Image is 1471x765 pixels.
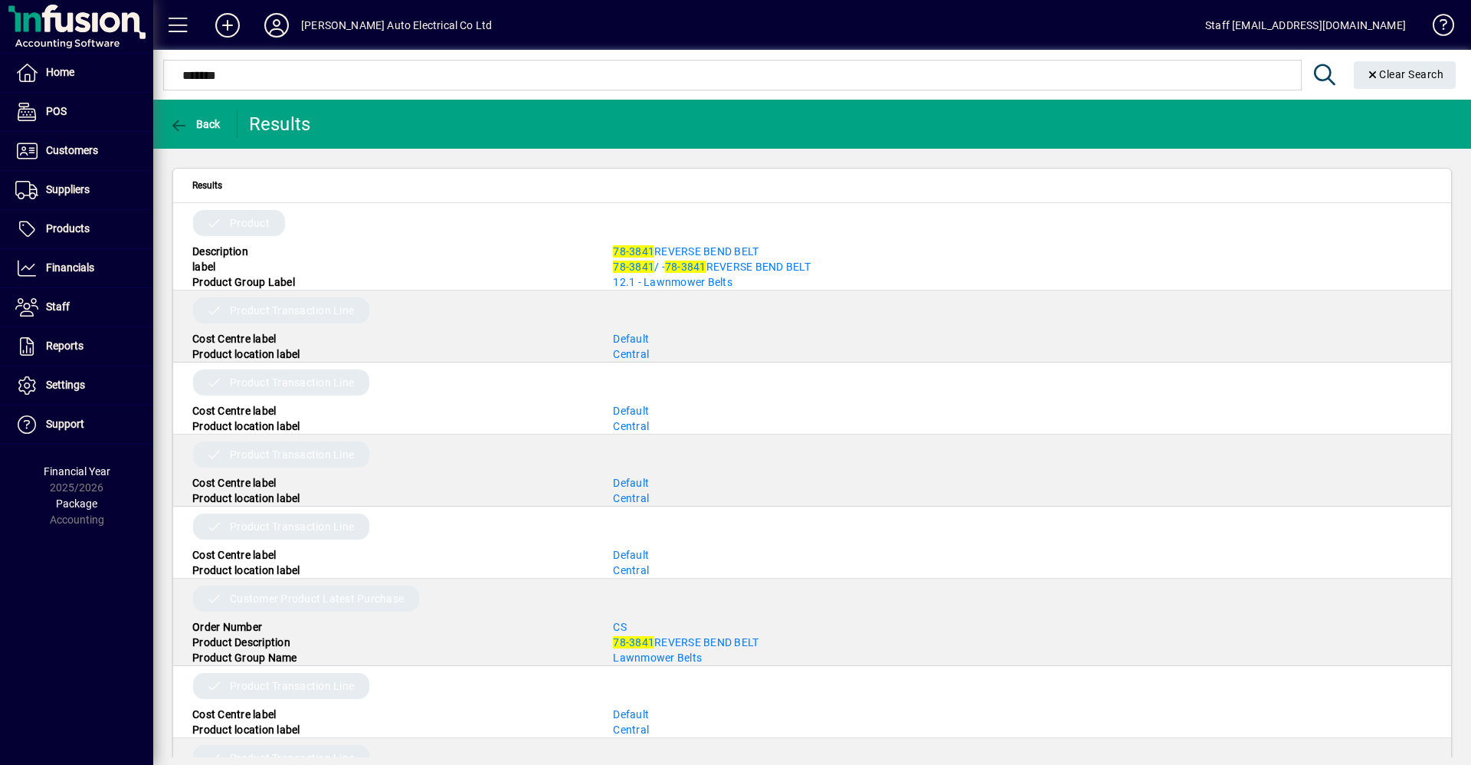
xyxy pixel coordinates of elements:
div: Cost Centre label [181,547,601,563]
app-page-header-button: Back [153,110,238,138]
a: Default [613,708,649,721]
span: Financials [46,261,94,274]
a: Default [613,477,649,489]
a: Customers [8,132,153,170]
div: Product location label [181,491,601,506]
a: Central [613,564,649,576]
span: Customer Product Latest Purchase [230,591,404,606]
div: Product Group Name [181,650,601,665]
span: Support [46,418,84,430]
div: Order Number [181,619,601,635]
a: Default [613,333,649,345]
span: Settings [46,379,85,391]
a: Default [613,549,649,561]
div: Product Group Label [181,274,601,290]
button: Clear [1354,61,1456,89]
a: 78-3841REVERSE BEND BELT [613,636,758,648]
span: Product Transaction Line [230,303,354,318]
em: 78-3841 [613,636,654,648]
div: Results [249,112,314,136]
span: Package [56,497,97,510]
span: Results [192,177,222,194]
div: Cost Centre label [181,707,601,722]
span: Customers [46,144,98,156]
span: Product Transaction Line [230,519,354,534]
a: Reports [8,327,153,366]
span: Home [46,66,74,78]
a: CS [613,621,627,633]
div: Description [181,244,601,259]
span: Product [230,215,270,231]
a: Staff [8,288,153,327]
div: Staff [EMAIL_ADDRESS][DOMAIN_NAME] [1205,13,1406,38]
a: Central [613,492,649,504]
div: Product location label [181,346,601,362]
a: Suppliers [8,171,153,209]
a: Central [613,724,649,736]
a: Home [8,54,153,92]
div: [PERSON_NAME] Auto Electrical Co Ltd [301,13,492,38]
span: REVERSE BEND BELT [613,636,758,648]
div: Cost Centre label [181,331,601,346]
span: Clear Search [1366,68,1444,80]
span: Financial Year [44,465,110,478]
span: Reports [46,340,84,352]
div: Cost Centre label [181,475,601,491]
button: Add [203,11,252,39]
span: Product Transaction Line [230,678,354,694]
span: Product Transaction Line [230,375,354,390]
button: Back [165,110,224,138]
a: 78-3841/ -78-3841REVERSE BEND BELT [613,261,811,273]
a: Settings [8,366,153,405]
a: Financials [8,249,153,287]
span: Staff [46,300,70,313]
a: Products [8,210,153,248]
div: Product Description [181,635,601,650]
div: Product location label [181,563,601,578]
span: Suppliers [46,183,90,195]
em: 78-3841 [613,245,654,258]
span: Products [46,222,90,235]
span: REVERSE BEND BELT [613,245,758,258]
span: POS [46,105,67,117]
a: 12.1 - Lawnmower Belts [613,276,732,288]
a: Knowledge Base [1421,3,1452,53]
a: Central [613,348,649,360]
em: 78-3841 [613,261,654,273]
div: label [181,259,601,274]
div: Product location label [181,419,601,434]
div: Product location label [181,722,601,737]
em: 78-3841 [665,261,706,273]
a: Default [613,405,649,417]
a: Support [8,405,153,444]
a: Lawnmower Belts [613,652,702,664]
a: POS [8,93,153,131]
span: Back [169,118,221,130]
div: Cost Centre label [181,403,601,419]
a: 78-3841REVERSE BEND BELT [613,245,758,258]
button: Profile [252,11,301,39]
span: / - REVERSE BEND BELT [613,261,811,273]
a: Central [613,420,649,432]
span: Product Transaction Line [230,447,354,462]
